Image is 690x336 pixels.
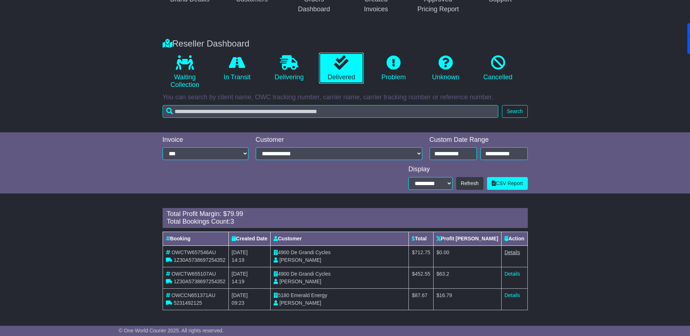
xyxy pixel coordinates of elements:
div: Customer [256,136,422,144]
th: Booking [163,232,228,245]
span: 3 [231,218,234,225]
p: You can search by client name, OWC tracking number, carrier name, carrier tracking number or refe... [163,93,528,101]
div: Total Profit Margin: $ [167,210,523,218]
a: Delivering [267,53,311,84]
th: Action [501,232,527,245]
span: 87.67 [415,292,427,298]
a: Unknown [423,53,468,84]
span: [PERSON_NAME] [279,279,321,284]
span: 4900 [278,271,289,277]
th: Customer [271,232,409,245]
th: Created Date [228,232,270,245]
td: $ [434,288,502,310]
span: OWCTW657546AU [171,249,216,255]
button: Refresh [456,177,483,190]
td: $ [434,267,502,288]
span: 5231492125 [174,300,202,306]
span: [DATE] [232,271,248,277]
span: 14:19 [232,279,244,284]
span: 452.55 [415,271,430,277]
div: Custom Date Range [430,136,528,144]
a: Problem [371,53,416,84]
span: [PERSON_NAME] [279,257,321,263]
span: De Grandi Cycles [291,271,331,277]
span: [DATE] [232,292,248,298]
div: Reseller Dashboard [159,39,531,49]
span: 16.79 [439,292,452,298]
span: © One World Courier 2025. All rights reserved. [119,328,224,333]
span: 63.2 [439,271,449,277]
a: Cancelled [475,53,520,84]
button: Search [502,105,527,118]
span: 712.75 [415,249,430,255]
a: In Transit [215,53,259,84]
span: 0.00 [439,249,449,255]
a: CSV Report [487,177,528,190]
td: $ [434,245,502,267]
td: $ [409,288,434,310]
div: Total Bookings Count: [167,218,523,226]
span: 14:19 [232,257,244,263]
span: OWCCN651371AU [171,292,215,298]
th: Profit [PERSON_NAME] [434,232,502,245]
span: 1Z30A5738697254352 [174,279,225,284]
span: De Grandi Cycles [291,249,331,255]
span: 4900 [278,249,289,255]
span: [PERSON_NAME] [279,300,321,306]
span: 09:23 [232,300,244,306]
div: Invoice [163,136,248,144]
span: 79.99 [227,210,243,217]
div: Display [408,165,528,173]
td: $ [409,245,434,267]
td: $ [409,267,434,288]
a: Details [504,249,520,255]
span: 5180 [278,292,289,298]
th: Total [409,232,434,245]
span: [DATE] [232,249,248,255]
a: Details [504,271,520,277]
span: OWCTW655107AU [171,271,216,277]
span: Emerald Energy [291,292,327,298]
span: 1Z30A5738697254352 [174,257,225,263]
a: Waiting Collection [163,53,207,92]
a: Delivered [319,53,364,84]
a: Details [504,292,520,298]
